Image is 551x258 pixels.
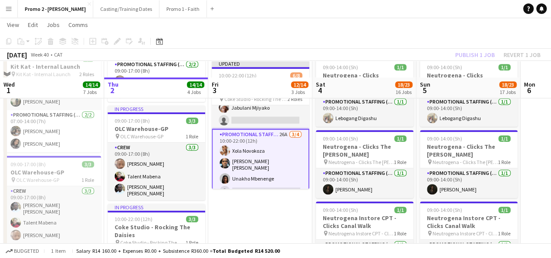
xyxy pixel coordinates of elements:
app-job-card: Updated10:00-22:00 (12h)6/8Coke Studio - Rocking The Daisies Coke Studio - Rocking The Daisies2 R... [212,60,309,189]
span: OLC Warehouse-GP [16,177,59,183]
span: 1 Role [498,159,510,165]
div: 17 Jobs [500,89,516,95]
span: 3 [210,85,219,95]
span: 12/14 [291,81,308,88]
div: [DATE] [7,50,27,59]
app-card-role: Promotional Staffing (Brand Ambassadors)1/109:00-14:00 (5h)[PERSON_NAME] [316,168,413,198]
h3: Neutrogena Instore CPT - Clicks Canal Walk [420,214,517,230]
span: 3/3 [186,117,198,124]
span: 1/1 [498,207,510,213]
span: Neutrogena Instore CPT - Clicks Canal Walk [328,230,394,237]
app-card-role: Crew3/309:00-17:00 (8h)[PERSON_NAME] [PERSON_NAME]Talent Mabena[PERSON_NAME] [3,186,101,244]
span: 1/1 [394,64,406,70]
a: Edit [24,19,41,30]
span: 1 Role [498,230,510,237]
span: Neutrogena - Clicks The [PERSON_NAME] [328,159,394,165]
span: 18/23 [395,81,412,88]
span: Coke Studio - Rocking The Daisies [120,239,186,246]
h3: Neutrogena - Clicks The [PERSON_NAME] [316,143,413,158]
span: 09:00-17:00 (8h) [115,117,150,124]
span: 1/1 [498,64,510,70]
span: Budgeted [14,248,39,254]
span: Edit [28,21,38,29]
app-card-role: Promotional Staffing (Brand Ambassadors)2/207:00-14:00 (7h)[PERSON_NAME][PERSON_NAME] [3,110,101,152]
button: Casting/Training Dates [93,0,159,17]
span: Total Budgeted R14 520.00 [213,248,280,254]
span: 4 [314,85,325,95]
span: OLC Warehouse-GP [120,133,163,140]
span: Wed [3,80,15,88]
app-job-card: 09:00-14:00 (5h)1/1Neutrogena - Clicks The [PERSON_NAME] Neutrogena - Clicks The [PERSON_NAME]1 R... [316,130,413,198]
span: 09:00-14:00 (5h) [427,64,462,70]
div: 4 Jobs [187,89,204,95]
app-card-role: Promotional Staffing (Brand Ambassadors)1/109:00-14:00 (5h)Lebogang Digashu [316,97,413,127]
span: 3/3 [186,216,198,222]
span: Week 40 [29,51,51,58]
h3: Coke Studio - Rocking The Daisies [108,223,205,239]
span: 1 Role [186,133,198,140]
h3: Neutrogena Instore CPT - Clicks Canal Walk [316,214,413,230]
span: 1/1 [394,207,406,213]
span: Fri [212,80,219,88]
span: Thu [108,80,118,88]
span: 18/23 [499,81,517,88]
span: Mon [524,80,535,88]
h3: Neutrogena - Clicks [GEOGRAPHIC_DATA] [420,71,517,87]
span: 1 Role [81,177,94,183]
span: Coke Studio - Rocking The Daisies [224,96,287,102]
a: Jobs [43,19,63,30]
div: 3 Jobs [291,89,308,95]
button: Promo 2 - [PERSON_NAME] [18,0,93,17]
h3: Kit Kat - Internal Launch [3,63,101,70]
span: Kit Kat - Internal Launch [16,71,71,77]
div: In progress [108,105,205,112]
div: In progress [108,204,205,211]
span: 1 [2,85,15,95]
span: Comms [68,21,88,29]
span: 09:00-14:00 (5h) [427,135,462,142]
div: 7 Jobs [83,89,100,95]
span: Sat [316,80,325,88]
div: Updated [212,60,309,67]
span: View [7,21,19,29]
span: 09:00-14:00 (5h) [427,207,462,213]
span: 5 [419,85,430,95]
app-card-role: Promotional Staffing (Brand Ambassadors)1/109:00-14:00 (5h)[PERSON_NAME] [420,168,517,198]
span: 6/8 [290,72,302,79]
div: Salary R14 160.00 + Expenses R0.00 + Subsistence R360.00 = [76,248,280,254]
span: 1 Role [394,230,406,237]
span: 3/3 [82,161,94,168]
span: Sun [420,80,430,88]
span: 09:00-14:00 (5h) [323,64,358,70]
app-job-card: In progress09:00-17:00 (8h)3/3OLC Warehouse-GP OLC Warehouse-GP1 RoleCrew3/309:00-17:00 (8h)[PERS... [108,105,205,200]
span: Neutrogena - Clicks The [PERSON_NAME] [433,159,498,165]
div: 16 Jobs [396,89,412,95]
span: 09:00-14:00 (5h) [323,207,358,213]
div: CAT [54,51,63,58]
h3: Neutrogena - Clicks [GEOGRAPHIC_DATA] [316,71,413,87]
div: 09:00-14:00 (5h)1/1Neutrogena - Clicks The [PERSON_NAME] Neutrogena - Clicks The [PERSON_NAME]1 R... [420,130,517,198]
span: 1/1 [498,135,510,142]
span: 14/14 [83,81,100,88]
app-card-role: Crew3/309:00-17:00 (8h)[PERSON_NAME]Talent Mabena[PERSON_NAME] [PERSON_NAME] [108,143,205,200]
app-card-role: Promotional Staffing (Brand Ambassadors)1/109:00-14:00 (5h)Lebogang Digashu [420,97,517,127]
span: 2 [106,85,118,95]
span: 10:00-22:00 (12h) [115,216,152,222]
span: 10:00-22:00 (12h) [219,72,257,79]
h3: OLC Warehouse-GP [108,125,205,133]
app-job-card: 09:00-17:00 (8h)3/3OLC Warehouse-GP OLC Warehouse-GP1 RoleCrew3/309:00-17:00 (8h)[PERSON_NAME] [P... [3,156,101,244]
app-job-card: 07:00-14:00 (7h)3/3Kit Kat - Internal Launch Kit Kat - Internal Launch2 RolesField Manager1/107:0... [3,50,101,152]
a: Comms [65,19,91,30]
span: Jobs [47,21,60,29]
span: 1/1 [394,135,406,142]
app-card-role: Promotional Staffing (Brand Ambassadors)26A3/410:00-22:00 (12h)Xola Novokoza[PERSON_NAME] [PERSON... [212,129,309,201]
span: 1 Role [394,159,406,165]
h3: Neutrogena - Clicks The [PERSON_NAME] [420,143,517,158]
button: Promo 1 - Faith [159,0,207,17]
span: 14/14 [187,81,204,88]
